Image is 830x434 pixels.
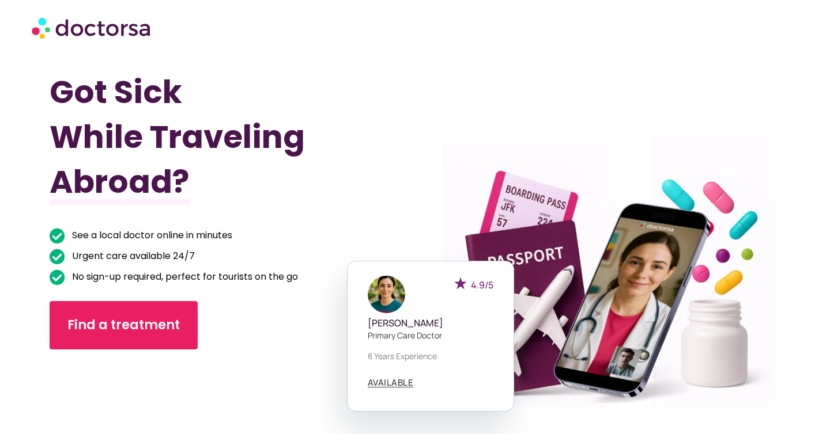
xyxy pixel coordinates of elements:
[50,301,198,349] a: Find a treatment
[368,318,493,329] h5: [PERSON_NAME]
[69,248,195,264] span: Urgent care available 24/7
[69,269,298,285] span: No sign-up required, perfect for tourists on the go
[368,378,414,387] span: AVAILABLE
[368,329,493,341] p: Primary care doctor
[50,70,360,204] h1: Got Sick While Traveling Abroad?
[471,279,493,291] span: 4.9/5
[69,227,232,243] span: See a local doctor online in minutes
[368,350,493,362] p: 8 years experience
[67,316,180,334] span: Find a treatment
[368,378,414,387] a: AVAILABLE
